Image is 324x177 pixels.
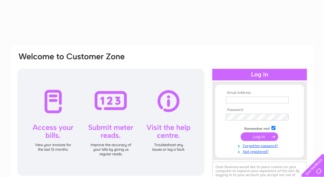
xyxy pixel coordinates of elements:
[224,108,295,112] th: Password:
[241,132,278,141] input: Submit
[224,91,295,95] th: Email Address:
[226,142,295,148] a: Forgotten password?
[226,148,295,154] a: Not registered?
[224,125,295,131] td: Remember me?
